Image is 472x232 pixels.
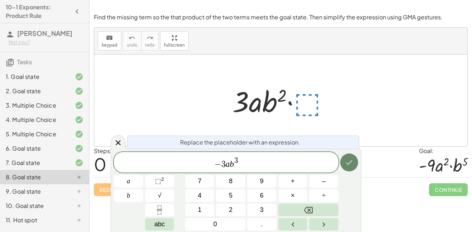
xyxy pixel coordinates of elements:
[180,138,300,147] span: Replace the placeholder with an expression.
[129,34,135,42] i: undo
[185,204,215,216] button: 1
[215,160,221,169] span: −
[309,218,338,231] button: Right arrow
[260,205,264,215] span: 3
[221,160,226,169] span: 3
[155,177,161,185] span: ⬚
[75,173,83,181] i: Task not started.
[154,219,165,229] span: abc
[6,158,63,167] div: 7. Goal state
[146,34,153,42] i: redo
[94,147,112,155] label: Steps:
[6,173,63,181] div: 8. Goal state
[141,31,159,51] button: redoredo
[229,176,232,186] span: 8
[234,157,238,165] span: 3
[247,175,276,188] button: 9
[247,218,276,231] button: .
[75,87,83,95] i: Task finished and correct.
[75,115,83,124] i: Task finished and correct.
[322,176,326,186] span: –
[6,101,63,110] div: 3. Multiple Choice
[114,189,143,202] button: b
[127,176,130,186] span: a
[216,204,245,216] button: 2
[75,216,83,224] i: Task not started.
[145,204,174,216] button: Fraction
[309,189,338,202] button: Divide
[75,158,83,167] i: Task finished and correct.
[6,144,63,153] div: 6. Goal state
[216,175,245,188] button: 8
[6,130,63,138] div: 5. Multiple Choice
[291,176,295,186] span: +
[322,191,326,200] span: ÷
[94,153,106,175] span: 0
[198,176,202,186] span: 7
[6,187,63,196] div: 9. Goal state
[291,191,295,200] span: ×
[98,31,121,51] button: keyboardkeypad
[75,101,83,110] i: Task finished and correct.
[127,43,138,48] span: undo
[75,202,83,210] i: Task not started.
[75,130,83,138] i: Task finished and correct.
[6,87,63,95] div: 2. Goal state
[127,191,130,200] span: b
[164,43,185,48] span: fullscreen
[198,191,202,200] span: 4
[340,153,358,171] button: Done
[145,43,155,48] span: redo
[114,175,143,188] button: a
[17,58,32,66] span: Tasks
[6,115,63,124] div: 4. Multiple Choice
[102,43,117,48] span: keypad
[260,176,264,186] span: 9
[160,31,189,51] button: fullscreen
[419,147,468,155] div: Goal:
[6,3,71,20] h4: 10-1 Exponents: Product Rule
[278,189,308,202] button: Times
[226,159,230,169] var: a
[106,34,113,42] i: keyboard
[309,175,338,188] button: Minus
[278,175,308,188] button: Plus
[261,219,263,229] span: .
[145,189,174,202] button: Square root
[9,39,83,46] div: Not you?
[145,175,174,188] button: Squared
[213,219,217,229] span: 0
[229,205,232,215] span: 2
[185,175,215,188] button: 7
[278,218,308,231] button: Left arrow
[278,204,338,216] button: Backspace
[75,187,83,196] i: Task not started.
[75,72,83,81] i: Task finished and correct.
[94,13,468,22] p: Find the missing term so the that product of the two terms meets the goal state. Then simplify th...
[6,202,63,210] div: 10. Goal state
[260,191,264,200] span: 6
[158,191,162,200] span: √
[216,189,245,202] button: 5
[6,216,63,224] div: 11. Hot spot
[185,189,215,202] button: 4
[17,29,72,37] span: [PERSON_NAME]
[185,218,245,231] button: 0
[6,72,63,81] div: 1. Goal state
[161,176,164,182] sup: 2
[247,189,276,202] button: 6
[75,144,83,153] i: Task finished and correct.
[230,159,234,169] var: b
[145,218,174,231] button: Alphabet
[198,205,202,215] span: 1
[247,204,276,216] button: 3
[229,191,232,200] span: 5
[123,31,141,51] button: undoundo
